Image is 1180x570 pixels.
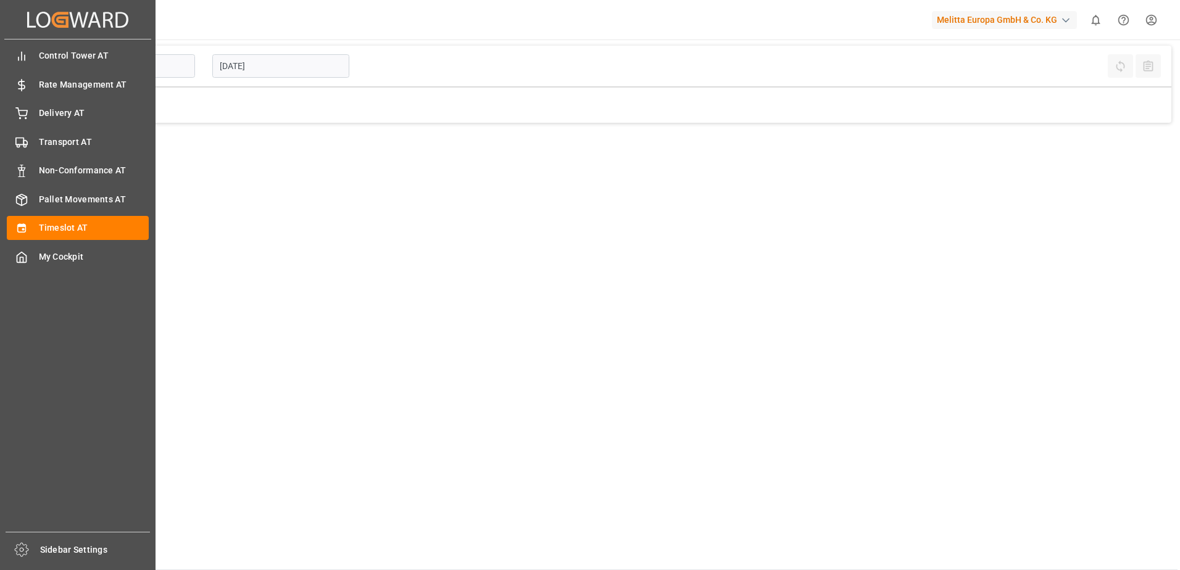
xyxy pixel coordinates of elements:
button: show 0 new notifications [1082,6,1110,34]
span: Rate Management AT [39,78,149,91]
button: Help Center [1110,6,1137,34]
span: My Cockpit [39,250,149,263]
span: Non-Conformance AT [39,164,149,177]
span: Delivery AT [39,107,149,120]
a: My Cockpit [7,244,149,268]
a: Pallet Movements AT [7,187,149,211]
a: Non-Conformance AT [7,159,149,183]
span: Control Tower AT [39,49,149,62]
a: Timeslot AT [7,216,149,240]
span: Sidebar Settings [40,543,151,556]
input: DD.MM.YYYY [212,54,349,78]
a: Transport AT [7,130,149,154]
button: Melitta Europa GmbH & Co. KG [932,8,1082,31]
a: Rate Management AT [7,72,149,96]
span: Transport AT [39,136,149,149]
span: Pallet Movements AT [39,193,149,206]
div: Melitta Europa GmbH & Co. KG [932,11,1077,29]
a: Control Tower AT [7,44,149,68]
a: Delivery AT [7,101,149,125]
span: Timeslot AT [39,221,149,234]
